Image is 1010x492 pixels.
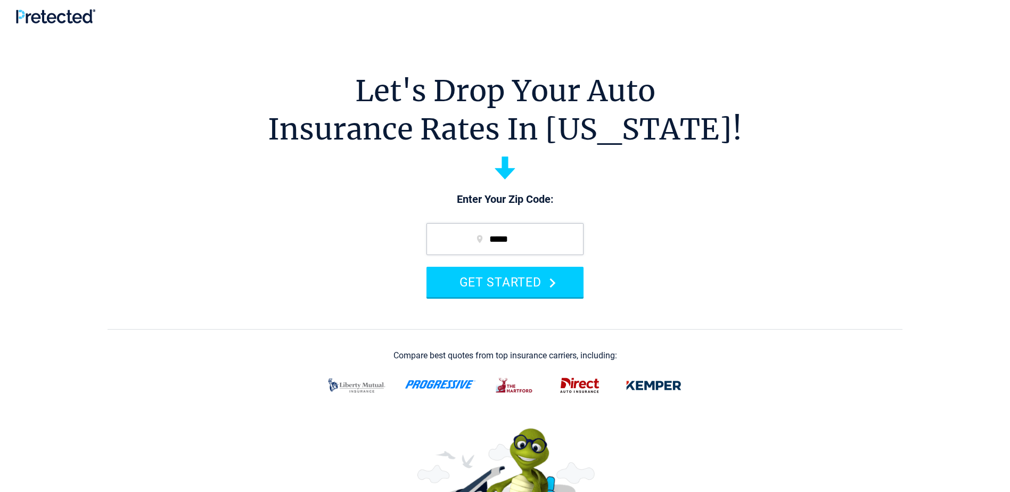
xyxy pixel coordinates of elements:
p: Enter Your Zip Code: [416,192,594,207]
img: progressive [405,380,476,389]
input: zip code [426,223,584,255]
h1: Let's Drop Your Auto Insurance Rates In [US_STATE]! [268,72,742,149]
button: GET STARTED [426,267,584,297]
img: kemper [619,372,689,399]
img: liberty [322,372,392,399]
img: thehartford [489,372,541,399]
img: direct [554,372,606,399]
div: Compare best quotes from top insurance carriers, including: [393,351,617,360]
img: Pretected Logo [16,9,95,23]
